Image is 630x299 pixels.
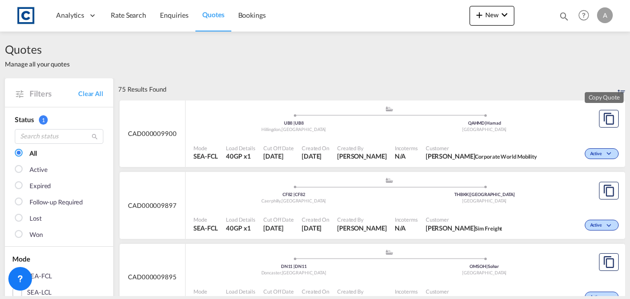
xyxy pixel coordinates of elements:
[128,129,177,138] span: CAD000009900
[575,7,592,24] span: Help
[282,127,326,132] span: [GEOGRAPHIC_DATA]
[12,288,106,298] md-checkbox: SEA-LCL
[91,133,98,140] md-icon: icon-magnify
[128,272,177,281] span: CAD000009895
[281,127,282,132] span: ,
[202,10,224,19] span: Quotes
[30,88,78,99] span: Filters
[284,120,295,126] span: UB8
[263,224,294,233] span: 29 Sep 2025
[263,216,294,223] span: Cut Off Date
[395,216,418,223] span: Incoterms
[585,148,619,159] div: Change Status Here
[469,192,470,197] span: |
[426,144,537,152] span: Customer
[603,113,615,125] md-icon: assets/icons/custom/copyQuote.svg
[56,10,84,20] span: Analytics
[604,151,616,157] md-icon: icon-chevron-down
[473,9,485,21] md-icon: icon-plus 400-fg
[120,100,625,167] div: CAD000009900 assets/icons/custom/ship-fill.svgassets/icons/custom/roll-o-plane.svgOrigin United K...
[30,214,42,224] div: Lost
[426,216,503,223] span: Customer
[293,264,295,269] span: |
[603,256,615,268] md-icon: assets/icons/custom/copyQuote.svg
[395,224,406,233] div: N/A
[282,198,326,203] span: [GEOGRAPHIC_DATA]
[261,270,282,275] span: Doncaster
[302,152,329,161] span: 29 Sep 2025
[30,165,47,175] div: Active
[281,198,282,203] span: ,
[226,224,255,233] span: 40GP x 1
[575,7,597,25] div: Help
[302,144,329,152] span: Created On
[118,78,166,100] div: 75 Results Found
[160,11,189,19] span: Enquiries
[585,92,624,103] md-tooltip: Copy Quote
[468,120,501,126] span: QAHMD Hamad
[263,144,294,152] span: Cut Off Date
[293,120,295,126] span: |
[193,144,218,152] span: Mode
[302,224,329,233] span: 29 Sep 2025
[462,127,506,132] span: [GEOGRAPHIC_DATA]
[302,216,329,223] span: Created On
[590,151,604,158] span: Active
[39,115,48,125] span: 1
[293,192,295,197] span: |
[238,11,266,19] span: Bookings
[395,152,406,161] div: N/A
[281,264,295,269] span: DN11
[383,250,395,255] md-icon: assets/icons/custom/ship-fill.svg
[618,78,625,100] div: Sort by: Created On
[470,264,499,269] span: OMSOH Sohar
[261,127,282,132] span: Hillingdon
[383,106,395,111] md-icon: assets/icons/custom/ship-fill.svg
[383,178,395,183] md-icon: assets/icons/custom/ship-fill.svg
[15,4,37,27] img: 1fdb9190129311efbfaf67cbb4249bed.jpeg
[5,41,70,57] span: Quotes
[337,216,387,223] span: Created By
[499,9,510,21] md-icon: icon-chevron-down
[603,185,615,197] md-icon: assets/icons/custom/copyQuote.svg
[120,172,625,239] div: CAD000009897 assets/icons/custom/ship-fill.svgassets/icons/custom/roll-o-plane.svgOrigin United K...
[283,192,295,197] span: CF82
[226,216,255,223] span: Load Details
[454,192,515,197] span: THBKK [GEOGRAPHIC_DATA]
[590,222,604,229] span: Active
[470,6,514,26] button: icon-plus 400-fgNewicon-chevron-down
[559,11,569,26] div: icon-magnify
[462,270,506,275] span: [GEOGRAPHIC_DATA]
[302,288,329,295] span: Created On
[263,288,294,295] span: Cut Off Date
[599,182,619,199] button: Copy Quote
[281,270,282,275] span: ,
[337,152,387,161] span: Alfie Kybert
[597,7,613,23] div: A
[473,11,510,19] span: New
[30,198,83,207] div: Follow-up Required
[78,89,103,98] a: Clear All
[486,264,488,269] span: |
[263,152,294,161] span: 1 Oct 2025
[462,198,506,203] span: [GEOGRAPHIC_DATA]
[559,11,569,22] md-icon: icon-magnify
[12,271,106,281] md-checkbox: SEA-FCL
[295,264,307,269] span: DN11
[12,255,30,263] span: Mode
[475,153,537,160] span: Corporate World Mobility
[193,288,218,295] span: Mode
[337,224,387,233] span: Alfie Kybert
[426,224,503,233] span: Francesca Haiphong Sim Freight
[15,115,33,124] span: Status
[15,115,103,125] div: Status 1
[337,144,387,152] span: Created By
[599,253,619,271] button: Copy Quote
[226,288,255,295] span: Load Details
[30,181,51,191] div: Expired
[485,120,486,126] span: |
[282,270,326,275] span: [GEOGRAPHIC_DATA]
[111,11,146,19] span: Rate Search
[30,149,37,159] div: All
